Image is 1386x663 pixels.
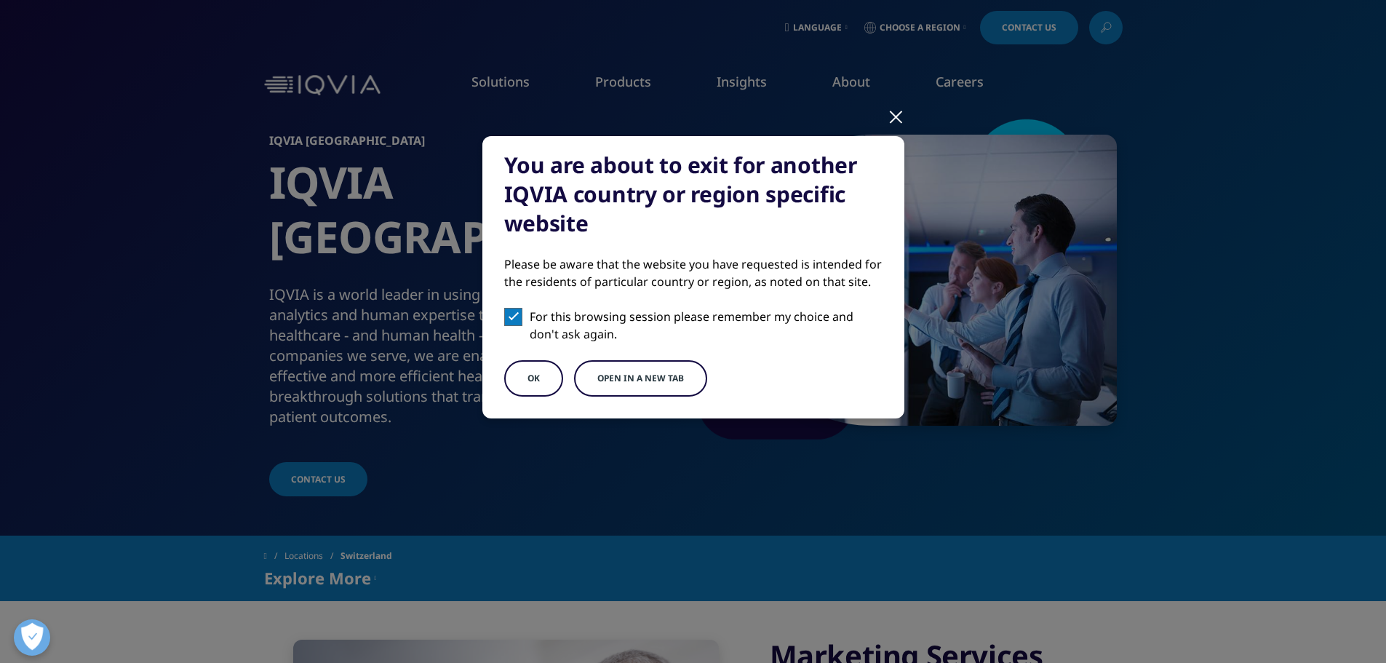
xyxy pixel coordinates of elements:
[504,255,883,290] div: Please be aware that the website you have requested is intended for the residents of particular c...
[504,360,563,397] button: OK
[504,151,883,238] div: You are about to exit for another IQVIA country or region specific website
[530,308,883,343] p: For this browsing session please remember my choice and don't ask again.
[574,360,707,397] button: Open in a new tab
[14,619,50,656] button: Open Preferences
